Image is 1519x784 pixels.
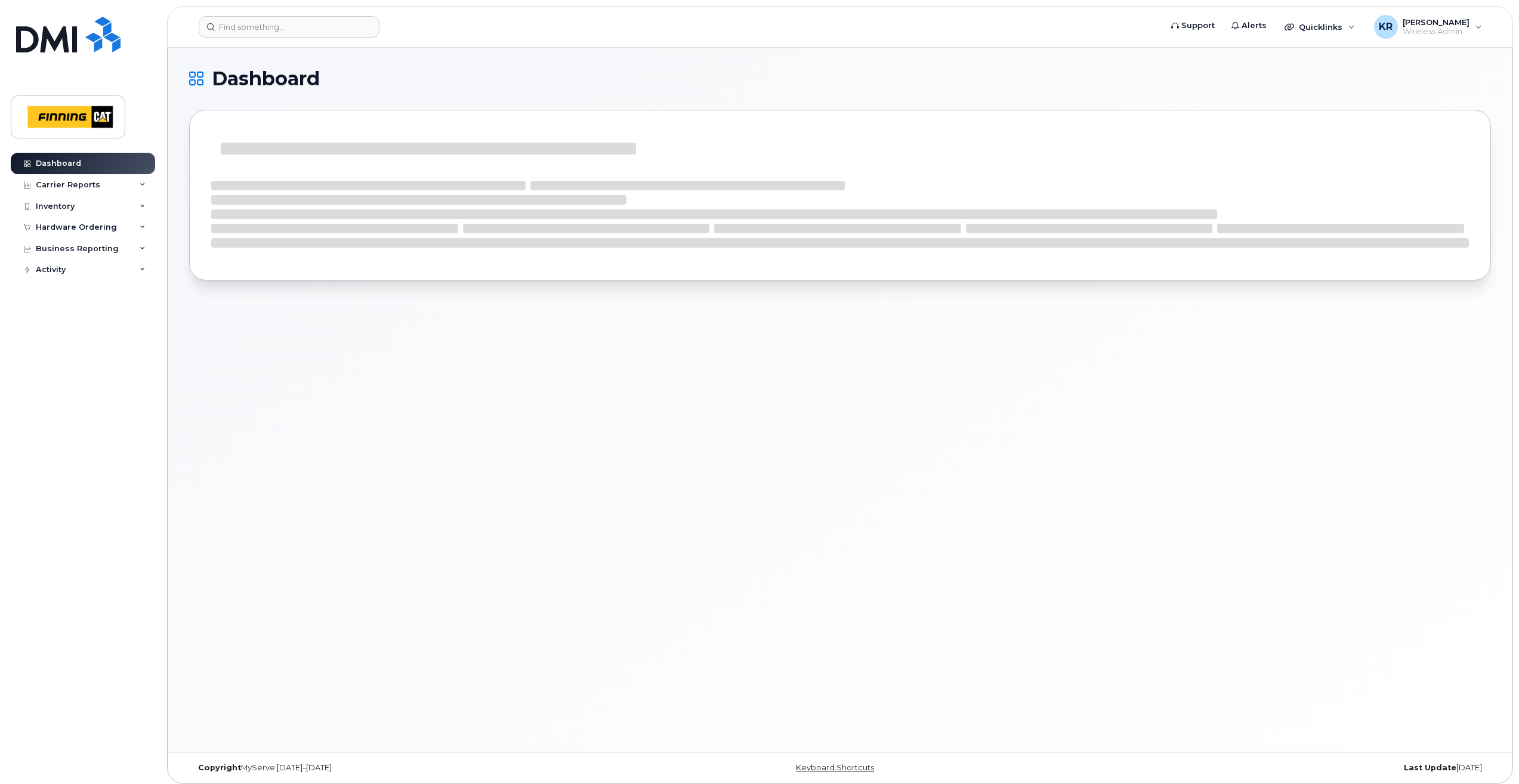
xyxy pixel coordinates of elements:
strong: Copyright [198,763,241,772]
div: [DATE] [1057,763,1491,773]
div: MyServe [DATE]–[DATE] [189,763,623,773]
strong: Last Update [1404,763,1456,772]
a: Keyboard Shortcuts [796,763,874,772]
span: Dashboard [212,70,320,88]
